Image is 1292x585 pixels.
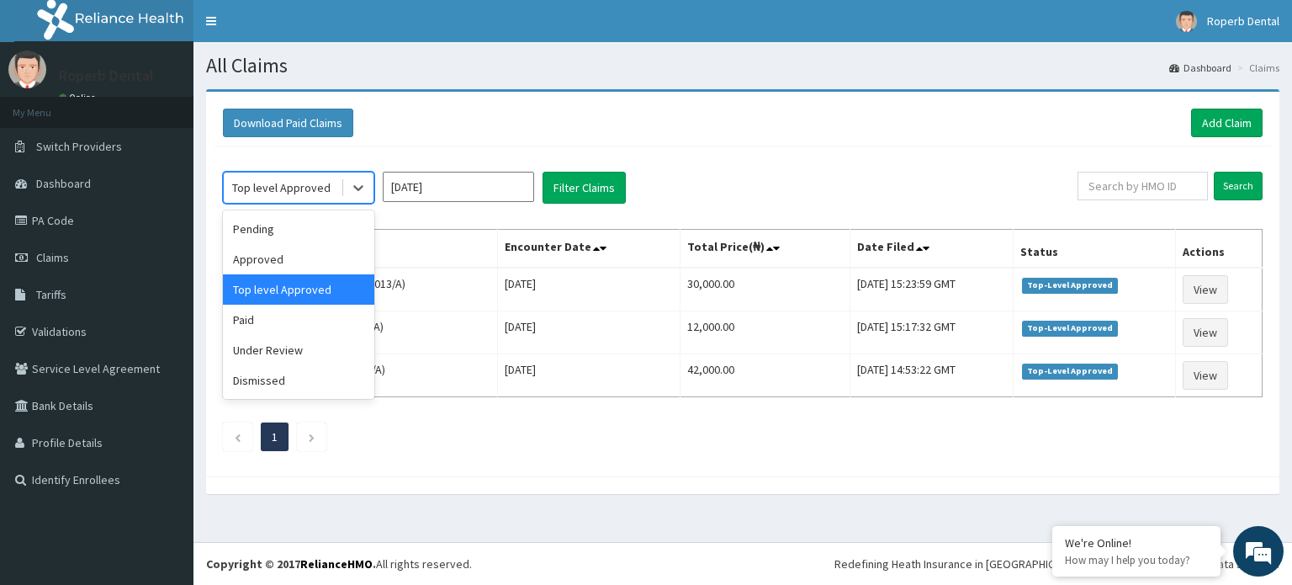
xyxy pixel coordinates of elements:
input: Search by HMO ID [1078,172,1208,200]
div: Minimize live chat window [276,8,316,49]
td: [DATE] [497,311,680,354]
input: Select Month and Year [383,172,534,202]
a: Dashboard [1169,61,1231,75]
a: Next page [308,429,315,444]
p: Roperb Dental [59,68,154,83]
a: View [1183,318,1228,347]
img: User Image [1176,11,1197,32]
a: Previous page [234,429,241,444]
a: Page 1 is your current page [272,429,278,444]
a: Add Claim [1191,109,1263,137]
a: RelianceHMO [300,556,373,572]
td: 12,000.00 [680,311,850,354]
span: Top-Level Approved [1022,278,1119,293]
td: [DATE] [497,354,680,397]
div: Under Review [223,335,374,365]
th: Encounter Date [497,230,680,269]
footer: All rights reserved. [193,542,1292,585]
div: Approved [223,244,374,274]
th: Date Filed [850,230,1013,269]
td: [DATE] [497,268,680,311]
div: Top level Approved [232,179,331,196]
h1: All Claims [206,55,1279,77]
div: Pending [223,214,374,244]
li: Claims [1233,61,1279,75]
img: d_794563401_company_1708531726252_794563401 [31,84,68,126]
span: Roperb Dental [1207,13,1279,29]
span: Claims [36,250,69,265]
td: [DATE] 15:23:59 GMT [850,268,1013,311]
th: Total Price(₦) [680,230,850,269]
div: Redefining Heath Insurance in [GEOGRAPHIC_DATA] using Telemedicine and Data Science! [834,556,1279,572]
button: Download Paid Claims [223,109,353,137]
input: Search [1214,172,1263,200]
div: Dismissed [223,365,374,396]
div: Top level Approved [223,274,374,305]
th: Status [1013,230,1176,269]
a: Online [59,92,99,104]
a: View [1183,275,1228,304]
strong: Copyright © 2017 . [206,556,376,572]
th: Actions [1176,230,1263,269]
span: Switch Providers [36,139,122,154]
span: Top-Level Approved [1022,321,1119,336]
td: 42,000.00 [680,354,850,397]
td: [DATE] 14:53:22 GMT [850,354,1013,397]
div: Paid [223,305,374,335]
span: Dashboard [36,176,91,191]
div: We're Online! [1065,535,1208,550]
img: User Image [8,51,46,88]
td: [DATE] 15:17:32 GMT [850,311,1013,354]
span: Top-Level Approved [1022,364,1119,379]
span: We're online! [98,182,232,352]
button: Filter Claims [543,172,626,204]
span: Tariffs [36,287,66,302]
p: How may I help you today? [1065,553,1208,567]
td: 30,000.00 [680,268,850,311]
div: Chat with us now [87,94,283,116]
a: View [1183,361,1228,390]
textarea: Type your message and hit 'Enter' [8,399,320,458]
